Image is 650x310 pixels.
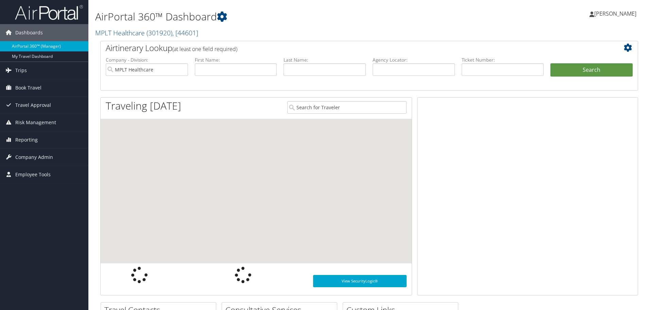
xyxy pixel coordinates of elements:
span: Company Admin [15,149,53,166]
h1: Traveling [DATE] [106,99,181,113]
a: MPLT Healthcare [95,28,198,37]
span: Dashboards [15,24,43,41]
label: Agency Locator: [373,56,455,63]
span: Trips [15,62,27,79]
span: [PERSON_NAME] [594,10,636,17]
span: (at least one field required) [172,45,237,53]
label: Last Name: [284,56,366,63]
input: Search for Traveler [287,101,407,114]
a: [PERSON_NAME] [589,3,643,24]
button: Search [550,63,633,77]
h1: AirPortal 360™ Dashboard [95,10,461,24]
label: First Name: [195,56,277,63]
img: airportal-logo.png [15,4,83,20]
span: Travel Approval [15,97,51,114]
label: Ticket Number: [462,56,544,63]
h2: Airtinerary Lookup [106,42,588,54]
label: Company - Division: [106,56,188,63]
span: Risk Management [15,114,56,131]
a: View SecurityLogic® [313,275,407,287]
span: Reporting [15,131,38,148]
span: Employee Tools [15,166,51,183]
span: Book Travel [15,79,41,96]
span: ( 301920 ) [147,28,172,37]
span: , [ 44601 ] [172,28,198,37]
